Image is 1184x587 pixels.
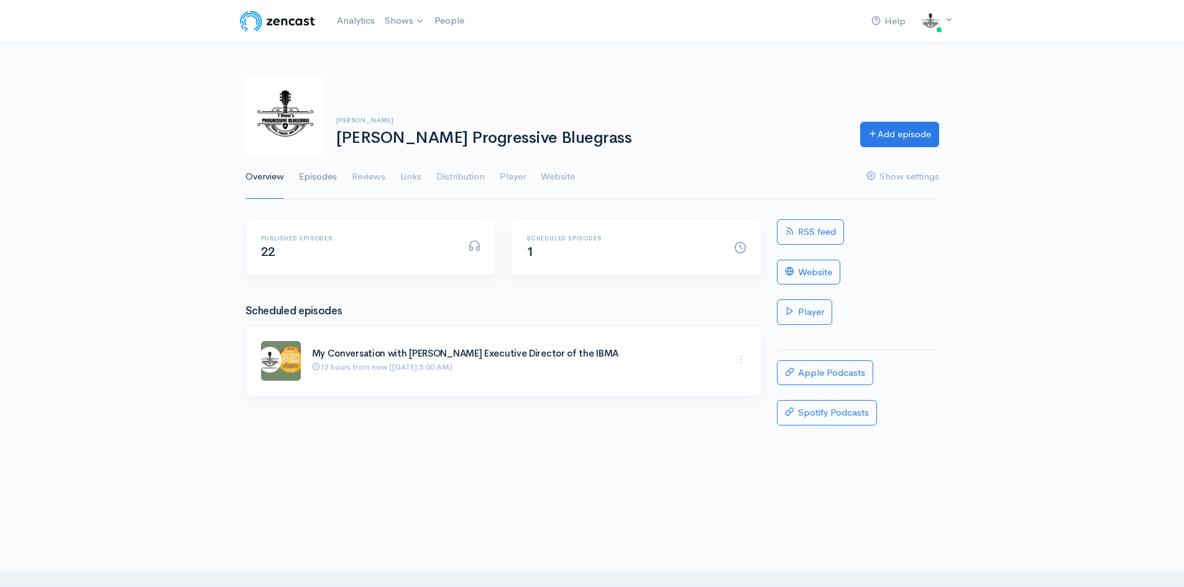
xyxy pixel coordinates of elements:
img: ... [261,341,301,381]
a: Add episode [860,122,939,147]
a: Shows [380,7,429,35]
a: Overview [246,155,284,199]
a: Help [866,8,911,35]
a: Spotify Podcasts [777,400,877,425]
a: Analytics [332,7,380,34]
a: Website [541,155,575,199]
img: ... [918,9,943,34]
a: People [429,7,469,34]
a: Distribution [436,155,485,199]
a: Player [777,299,832,325]
a: Reviews [352,155,385,199]
h6: [PERSON_NAME] [336,117,845,124]
a: Apple Podcasts [777,360,873,386]
span: 22 [261,244,275,260]
h6: Scheduled episodes [526,235,719,242]
h1: [PERSON_NAME] Progressive Bluegrass [336,129,845,147]
a: Links [400,155,421,199]
a: Player [500,155,526,199]
p: 12 hours from now ([DATE] 5:00 AM) [312,361,706,373]
a: Website [777,260,840,285]
img: ZenCast Logo [238,9,317,34]
h6: Published episodes [261,235,454,242]
a: Episodes [299,155,337,199]
span: 1 [526,244,534,260]
h3: Scheduled episodes [246,306,762,317]
a: Show settings [866,155,939,199]
a: RSS feed [777,219,844,245]
a: My Conversation with [PERSON_NAME] Executive Director of the IBMA [312,347,619,359]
